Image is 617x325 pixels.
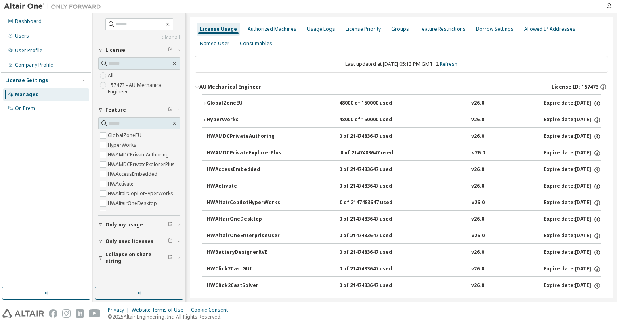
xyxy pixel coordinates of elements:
[200,40,229,47] div: Named User
[207,277,601,295] button: HWClick2CastSolver0 of 2147483647 usedv26.0Expire date:[DATE]
[98,101,180,119] button: Feature
[207,216,279,223] div: HWAltairOneDesktop
[168,47,173,53] span: Clear filter
[108,80,180,97] label: 157473 - AU Mechanical Engineer
[248,26,296,32] div: Authorized Machines
[168,222,173,228] span: Clear filter
[471,183,484,190] div: v26.0
[108,160,176,169] label: HWAMDCPrivateExplorerPlus
[339,183,412,190] div: 0 of 2147483647 used
[207,133,279,140] div: HWAMDCPrivateAuthoring
[105,107,126,113] span: Feature
[15,33,29,39] div: Users
[98,216,180,234] button: Only my usage
[391,26,409,32] div: Groups
[207,128,601,146] button: HWAMDCPrivateAuthoring0 of 2147483647 usedv26.0Expire date:[DATE]
[471,100,484,107] div: v26.0
[471,166,484,173] div: v26.0
[552,84,598,90] span: License ID: 157473
[168,107,173,113] span: Clear filter
[207,232,280,240] div: HWAltairOneEnterpriseUser
[307,26,335,32] div: Usage Logs
[207,249,279,256] div: HWBatteryDesignerRVE
[207,166,279,173] div: HWAccessEmbedded
[191,307,233,313] div: Cookie Consent
[544,183,601,190] div: Expire date: [DATE]
[544,100,601,107] div: Expire date: [DATE]
[168,255,173,261] span: Clear filter
[339,249,412,256] div: 0 of 2147483647 used
[471,216,484,223] div: v26.0
[207,100,279,107] div: GlobalZoneEU
[544,249,601,256] div: Expire date: [DATE]
[15,62,53,68] div: Company Profile
[472,199,485,207] div: v26.0
[108,208,174,218] label: HWAltairOneEnterpriseUser
[346,26,381,32] div: License Priority
[202,111,601,129] button: HyperWorks48000 of 150000 usedv26.0Expire date:[DATE]
[108,140,138,150] label: HyperWorks
[476,26,514,32] div: Borrow Settings
[207,150,281,157] div: HWAMDCPrivateExplorerPlus
[98,41,180,59] button: License
[207,161,601,179] button: HWAccessEmbedded0 of 2147483647 usedv26.0Expire date:[DATE]
[544,266,601,273] div: Expire date: [DATE]
[207,183,279,190] div: HWActivate
[207,144,601,162] button: HWAMDCPrivateExplorerPlus0 of 2147483647 usedv26.0Expire date:[DATE]
[207,199,280,207] div: HWAltairCopilotHyperWorks
[471,133,484,140] div: v26.0
[108,307,132,313] div: Privacy
[339,282,412,289] div: 0 of 2147483647 used
[339,116,412,124] div: 48000 of 150000 used
[108,131,143,140] label: GlobalZoneEU
[544,216,601,223] div: Expire date: [DATE]
[544,282,601,289] div: Expire date: [DATE]
[15,105,35,112] div: On Prem
[108,179,135,189] label: HWActivate
[105,238,153,245] span: Only used licenses
[544,116,601,124] div: Expire date: [DATE]
[207,260,601,278] button: HWClick2CastGUI0 of 2147483647 usedv26.0Expire date:[DATE]
[339,216,412,223] div: 0 of 2147483647 used
[471,282,484,289] div: v26.0
[200,26,237,32] div: License Usage
[471,249,484,256] div: v26.0
[207,282,279,289] div: HWClick2CastSolver
[471,116,484,124] div: v26.0
[524,26,575,32] div: Allowed IP Addresses
[195,78,608,96] button: AU Mechanical EngineerLicense ID: 157473
[207,266,279,273] div: HWClick2CastGUI
[339,266,412,273] div: 0 of 2147483647 used
[472,150,485,157] div: v26.0
[49,309,57,318] img: facebook.svg
[340,150,413,157] div: 0 of 2147483647 used
[105,222,143,228] span: Only my usage
[76,309,84,318] img: linkedin.svg
[98,232,180,250] button: Only used licenses
[340,199,412,207] div: 0 of 2147483647 used
[339,100,412,107] div: 48000 of 150000 used
[89,309,101,318] img: youtube.svg
[440,61,458,68] a: Refresh
[240,40,272,47] div: Consumables
[2,309,44,318] img: altair_logo.svg
[207,244,601,262] button: HWBatteryDesignerRVE0 of 2147483647 usedv26.0Expire date:[DATE]
[207,116,279,124] div: HyperWorks
[544,232,601,240] div: Expire date: [DATE]
[339,232,412,240] div: 0 of 2147483647 used
[15,91,39,98] div: Managed
[544,166,601,173] div: Expire date: [DATE]
[98,34,180,41] a: Clear all
[5,77,48,84] div: License Settings
[544,133,601,140] div: Expire date: [DATE]
[202,95,601,112] button: GlobalZoneEU48000 of 150000 usedv26.0Expire date:[DATE]
[195,56,608,73] div: Last updated at: [DATE] 05:13 PM GMT+2
[420,26,466,32] div: Feature Restrictions
[544,199,601,207] div: Expire date: [DATE]
[339,166,412,173] div: 0 of 2147483647 used
[339,133,412,140] div: 0 of 2147483647 used
[207,227,601,245] button: HWAltairOneEnterpriseUser0 of 2147483647 usedv26.0Expire date:[DATE]
[15,18,42,25] div: Dashboard
[108,169,159,179] label: HWAccessEmbedded
[168,238,173,245] span: Clear filter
